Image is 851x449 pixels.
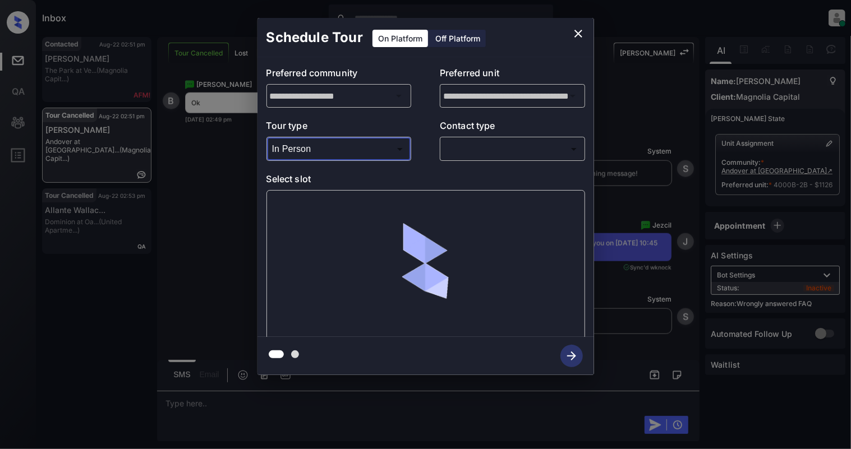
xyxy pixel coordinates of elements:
[266,119,412,137] p: Tour type
[372,30,428,47] div: On Platform
[554,341,590,371] button: btn-next
[440,66,585,84] p: Preferred unit
[269,140,409,158] div: In Person
[440,119,585,137] p: Contact type
[266,66,412,84] p: Preferred community
[567,22,590,45] button: close
[257,18,372,57] h2: Schedule Tour
[360,199,491,331] img: loaderv1.7921fd1ed0a854f04152.gif
[266,172,585,190] p: Select slot
[430,30,486,47] div: Off Platform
